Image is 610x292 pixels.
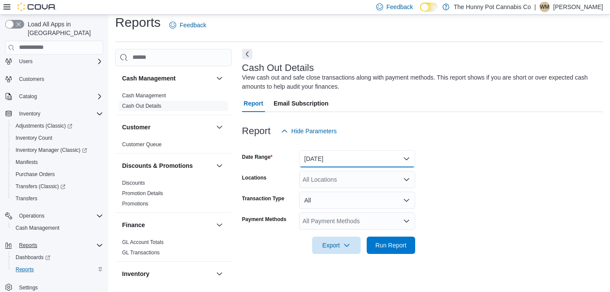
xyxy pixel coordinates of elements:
p: | [534,2,536,12]
span: Promotions [122,200,148,207]
span: Email Subscription [274,95,329,112]
a: Cash Out Details [122,103,161,109]
span: GL Transactions [122,249,160,256]
label: Payment Methods [242,216,287,223]
button: Operations [2,210,107,222]
span: Feedback [387,3,413,11]
a: Feedback [166,16,210,34]
button: Run Report [367,237,415,254]
button: Discounts & Promotions [122,161,213,170]
div: Waseem Mohammed [539,2,550,12]
button: Cash Management [214,73,225,83]
button: Inventory [16,109,44,119]
a: Customer Queue [122,141,161,148]
span: Reports [16,266,34,273]
div: View cash out and safe close transactions along with payment methods. This report shows if you ar... [242,73,599,91]
span: Users [16,56,103,67]
a: Cash Management [122,93,166,99]
span: Cash Management [122,92,166,99]
label: Date Range [242,154,273,160]
span: Reports [16,240,103,250]
a: Purchase Orders [12,169,58,180]
input: Dark Mode [420,3,438,12]
h3: Discounts & Promotions [122,161,193,170]
span: Reports [12,264,103,275]
a: Discounts [122,180,145,186]
a: Transfers (Classic) [12,181,69,192]
button: [DATE] [299,150,415,167]
button: Open list of options [403,176,410,183]
span: Discounts [122,180,145,186]
label: Transaction Type [242,195,284,202]
button: Inventory [214,269,225,279]
a: GL Transactions [122,250,160,256]
button: Purchase Orders [9,168,107,180]
button: Hide Parameters [278,122,340,140]
button: Cash Management [9,222,107,234]
a: Reports [12,264,37,275]
span: Cash Management [16,225,59,231]
p: [PERSON_NAME] [553,2,603,12]
button: Operations [16,211,48,221]
span: Report [244,95,263,112]
button: Reports [9,263,107,276]
button: Customers [2,73,107,85]
span: Promotion Details [122,190,163,197]
span: Dashboards [12,252,103,263]
button: Cash Management [122,74,213,83]
div: Discounts & Promotions [115,178,232,212]
a: Dashboards [12,252,54,263]
span: GL Account Totals [122,239,164,246]
span: Reports [19,242,37,249]
span: WM [540,2,549,12]
span: Purchase Orders [16,171,55,178]
button: Discounts & Promotions [214,160,225,171]
button: Reports [2,239,107,251]
p: The Hunny Pot Cannabis Co [454,2,531,12]
button: Inventory [122,270,213,278]
span: Inventory [16,109,103,119]
span: Hide Parameters [291,127,337,135]
div: Cash Management [115,90,232,115]
a: Adjustments (Classic) [12,121,76,131]
span: Users [19,58,32,65]
span: Transfers [12,193,103,204]
span: Transfers (Classic) [16,183,65,190]
span: Dashboards [16,254,50,261]
div: Customer [115,139,232,153]
button: Inventory [2,108,107,120]
button: Finance [122,221,213,229]
label: Locations [242,174,267,181]
a: Inventory Count [12,133,56,143]
span: Run Report [375,241,407,250]
span: Catalog [16,91,103,102]
h3: Report [242,126,271,136]
span: Manifests [16,159,38,166]
button: Manifests [9,156,107,168]
span: Operations [19,212,45,219]
span: Export [317,237,355,254]
h3: Inventory [122,270,149,278]
h3: Finance [122,221,145,229]
span: Adjustments (Classic) [16,122,72,129]
span: Manifests [12,157,103,167]
span: Purchase Orders [12,169,103,180]
a: Inventory Manager (Classic) [12,145,90,155]
span: Settings [19,284,38,291]
h3: Customer [122,123,150,132]
a: Customers [16,74,48,84]
span: Feedback [180,21,206,29]
button: Users [2,55,107,67]
a: Cash Management [12,223,63,233]
button: Transfers [9,193,107,205]
a: Promotion Details [122,190,163,196]
button: Export [312,237,361,254]
span: Cash Management [12,223,103,233]
span: Inventory Count [12,133,103,143]
button: Finance [214,220,225,230]
span: Cash Out Details [122,103,161,109]
button: Customer [122,123,213,132]
span: Operations [16,211,103,221]
button: Open list of options [403,218,410,225]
